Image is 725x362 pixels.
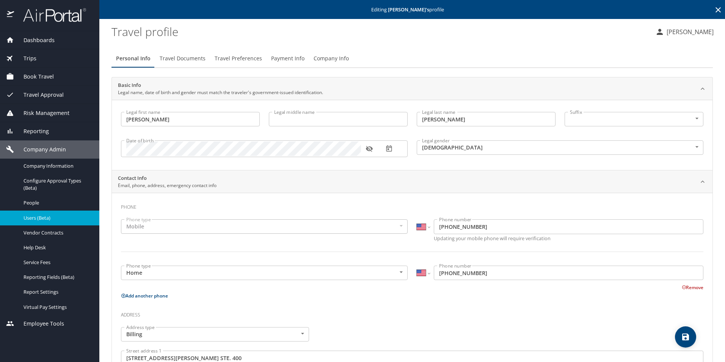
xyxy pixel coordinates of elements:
[652,25,717,39] button: [PERSON_NAME]
[121,327,309,342] div: Billing
[14,127,49,135] span: Reporting
[664,27,714,36] p: [PERSON_NAME]
[160,54,206,63] span: Travel Documents
[121,199,703,212] h3: Phone
[15,8,86,22] img: airportal-logo.png
[388,6,429,13] strong: [PERSON_NAME] 's
[121,307,703,320] h3: Address
[118,175,217,182] h2: Contact Info
[24,244,90,251] span: Help Desk
[24,288,90,296] span: Report Settings
[111,20,649,43] h1: Travel profile
[112,100,712,170] div: Basic InfoLegal name, date of birth and gender must match the traveler's government-issued identi...
[24,229,90,236] span: Vendor Contracts
[14,320,64,328] span: Employee Tools
[24,259,90,266] span: Service Fees
[14,72,54,81] span: Book Travel
[24,177,90,192] span: Configure Approval Types (Beta)
[116,54,151,63] span: Personal Info
[24,214,90,222] span: Users (Beta)
[7,8,15,22] img: icon-airportal.png
[14,54,36,63] span: Trips
[14,91,64,99] span: Travel Approval
[675,326,696,348] button: save
[14,109,69,117] span: Risk Management
[112,170,712,193] div: Contact InfoEmail, phone, address, emergency contact info
[118,89,323,96] p: Legal name, date of birth and gender must match the traveler's government-issued identification.
[118,82,323,89] h2: Basic Info
[14,145,66,154] span: Company Admin
[24,199,90,206] span: People
[121,266,408,280] div: Home
[111,49,713,68] div: Profile
[112,77,712,100] div: Basic InfoLegal name, date of birth and gender must match the traveler's government-issued identi...
[14,36,55,44] span: Dashboards
[121,219,408,234] div: Mobile
[682,284,703,291] button: Remove
[417,140,703,155] div: [DEMOGRAPHIC_DATA]
[434,236,703,241] p: Updating your mobile phone will require verification
[121,293,168,299] button: Add another phone
[102,7,723,12] p: Editing profile
[24,304,90,311] span: Virtual Pay Settings
[271,54,304,63] span: Payment Info
[24,162,90,170] span: Company Information
[118,182,217,189] p: Email, phone, address, emergency contact info
[215,54,262,63] span: Travel Preferences
[24,274,90,281] span: Reporting Fields (Beta)
[565,112,703,126] div: ​
[314,54,349,63] span: Company Info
